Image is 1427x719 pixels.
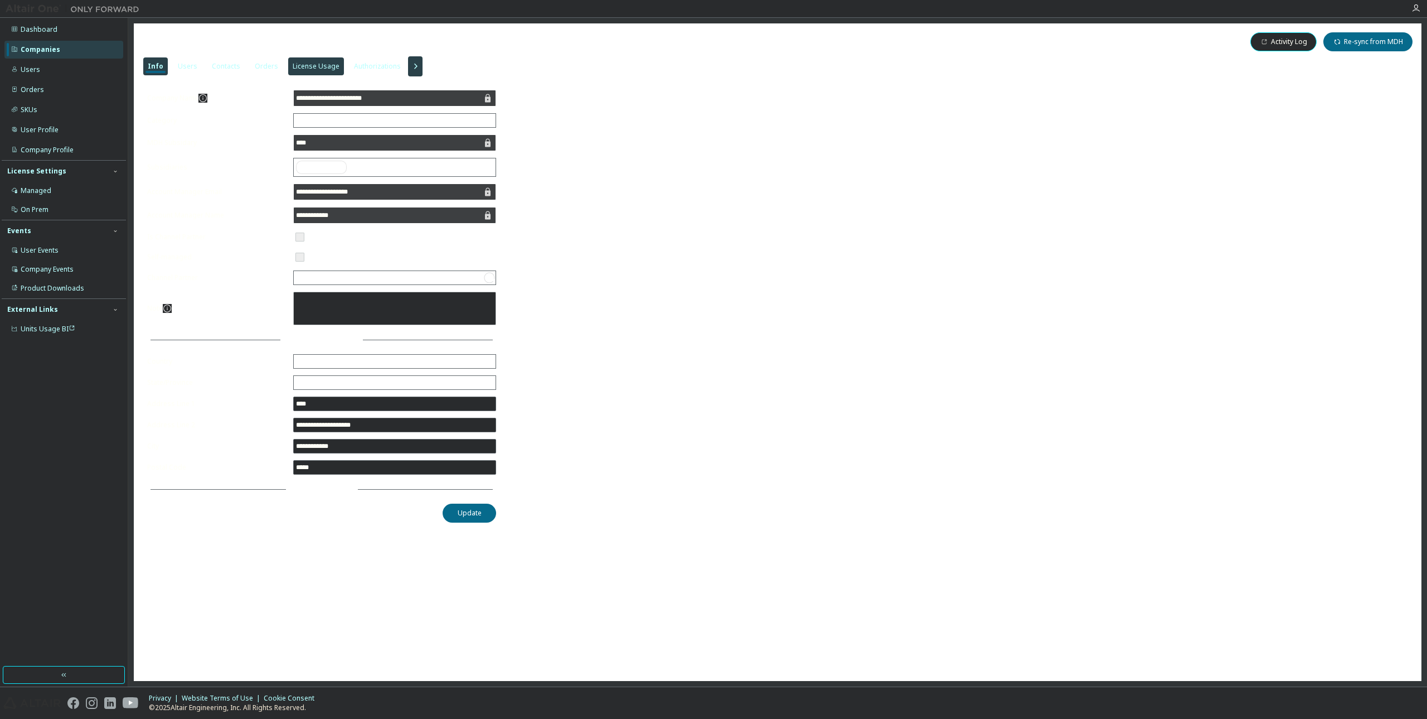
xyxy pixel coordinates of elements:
button: information [163,304,172,313]
img: facebook.svg [67,697,79,709]
div: Managed [21,186,51,195]
div: Users [21,65,40,74]
img: instagram.svg [86,697,98,709]
div: Loading... [296,273,327,282]
label: Address Line 2 [147,421,287,430]
img: altair_logo.svg [3,697,61,709]
div: [US_STATE] [294,376,496,389]
span: Units Usage BI [21,324,75,334]
label: Company Name [147,94,287,103]
div: Commercial [294,114,336,127]
img: Altair One [6,3,145,15]
button: Activity Log [1250,32,1317,51]
button: Re-sync from MDH [1323,32,1413,51]
label: Category [147,116,287,125]
p: © 2025 Altair Engineering, Inc. All Rights Reserved. [149,703,321,712]
div: Contacts [212,62,240,71]
label: Country [147,357,287,366]
div: Website Terms of Use [182,694,264,703]
div: Events [7,226,31,235]
button: information [198,94,207,103]
div: Companies [21,45,60,54]
div: On Prem [21,205,48,214]
div: Orders [255,62,278,71]
div: User Profile [21,126,59,134]
label: Account Manager Email [147,187,287,196]
label: Channel Partner [147,273,287,282]
div: License Settings [7,167,66,176]
div: Privacy [149,694,182,703]
span: Webasto Roof Systems Inc - 1833 [140,34,319,50]
div: Users [178,62,197,71]
span: Address Details [287,335,348,344]
div: External Links [7,305,58,314]
label: Postal Code [147,463,287,472]
div: Dashboard [21,25,57,34]
div: Commercial [294,114,496,127]
div: solidThinking [294,158,496,176]
div: User Events [21,246,59,255]
div: Info [148,62,163,71]
div: Company Events [21,265,74,274]
img: youtube.svg [123,697,139,709]
label: Is Channel Partner [147,233,287,242]
div: Product Downloads [21,284,84,293]
label: Address Line 1 [147,399,287,408]
div: [US_STATE] [294,377,333,389]
label: State/Province [147,378,287,387]
div: Cookie Consent [264,694,321,703]
div: [GEOGRAPHIC_DATA] [294,355,496,368]
div: SKUs [21,105,37,114]
div: [GEOGRAPHIC_DATA] [294,355,365,368]
img: linkedin.svg [104,697,116,709]
div: Company Profile [21,146,74,155]
div: License Usage [293,62,339,71]
div: solidThinking [296,161,347,174]
label: MDH Subsidary [147,138,287,147]
div: Authorizations [354,62,401,71]
div: Orders [21,85,44,94]
label: Self-managed [147,253,287,262]
div: Loading... [294,271,496,284]
label: Subsidiaries [147,163,287,172]
button: Update [443,504,496,523]
label: Account Manager Name [147,211,287,220]
label: Note [147,303,163,313]
span: More Details [293,484,343,494]
label: City [147,442,287,451]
